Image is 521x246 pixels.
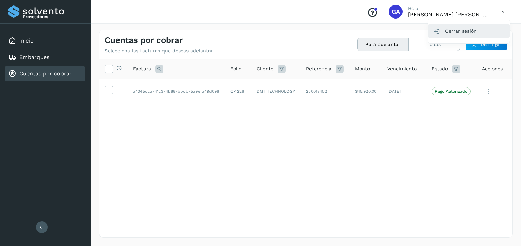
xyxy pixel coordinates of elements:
[428,24,510,37] div: Cerrar sesión
[5,33,85,48] div: Inicio
[5,66,85,81] div: Cuentas por cobrar
[19,54,49,60] a: Embarques
[19,70,72,77] a: Cuentas por cobrar
[5,50,85,65] div: Embarques
[23,14,82,19] p: Proveedores
[19,37,34,44] a: Inicio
